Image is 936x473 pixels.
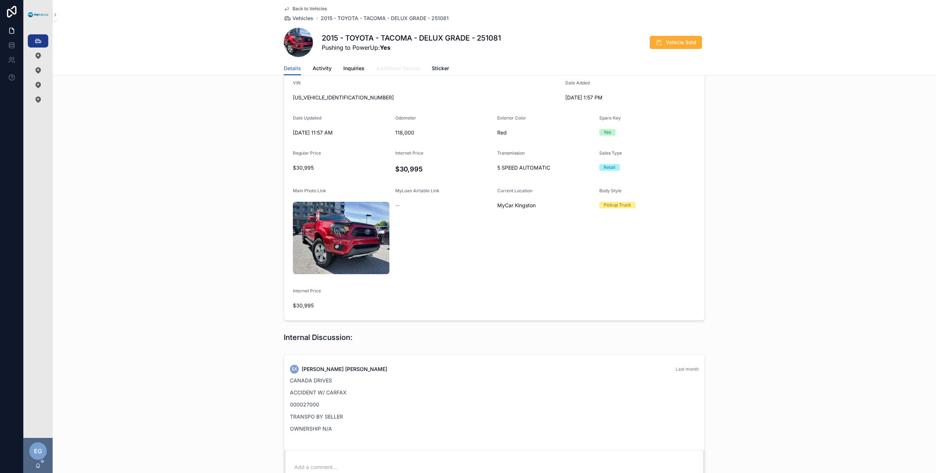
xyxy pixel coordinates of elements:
[293,164,389,171] span: $30,995
[284,15,313,22] a: Vehicles
[284,6,327,12] a: Back to Vehicles
[432,65,449,72] span: Sticker
[302,366,387,373] span: [PERSON_NAME] [PERSON_NAME]
[292,15,313,22] span: Vehicles
[284,332,352,343] h1: Internal Discussion:
[293,115,321,121] span: Date Updated
[313,65,332,72] span: Activity
[23,29,53,116] div: scrollable content
[395,115,416,121] span: Odometer
[497,164,593,171] span: 5 SPEED AUTOMATIC
[376,62,420,76] a: Additional Details
[565,80,590,86] span: Date Added
[676,366,699,372] span: Last month
[650,36,702,49] button: Vehicle Sold
[28,12,48,18] img: App logo
[343,65,365,72] span: Inquiries
[290,425,699,432] p: OWNERSHIP N/A
[293,302,389,309] span: $30,995
[376,65,420,72] span: Additional Details
[293,150,321,156] span: Regular Price
[292,366,297,372] span: EK
[599,188,622,193] span: Body Style
[395,202,400,209] span: --
[284,65,301,72] span: Details
[321,15,449,22] a: 2015 - TOYOTA - TACOMA - DELUX GRADE - 251081
[290,389,699,396] p: ACCIDENT W/ CARFAX
[322,43,501,52] span: Pushing to PowerUp:
[666,39,696,46] span: Vehicle Sold
[290,401,699,408] p: 000027000
[565,94,662,101] span: [DATE] 1:57 PM
[343,62,365,76] a: Inquiries
[380,44,390,51] strong: Yes
[432,62,449,76] a: Sticker
[290,376,699,384] p: CANADA DRIVES
[293,188,326,193] span: Main Photo Link
[599,115,621,121] span: Spare Key
[293,94,559,101] span: [US_VEHICLE_IDENTIFICATION_NUMBER]
[395,150,423,156] span: Internet Price
[293,202,389,274] img: uc
[604,129,611,136] div: Yes
[292,6,327,12] span: Back to Vehicles
[293,80,301,86] span: VIN
[395,188,439,193] span: MyLoan Airtable Link
[497,202,536,209] span: MyCar Kingston
[395,129,492,136] span: 118,000
[322,33,501,43] h1: 2015 - TOYOTA - TACOMA - DELUX GRADE - 251081
[497,115,526,121] span: Exterior Color
[284,62,301,76] a: Details
[293,288,321,294] span: Internet Price
[293,129,389,136] span: [DATE] 11:57 AM
[34,447,42,455] span: EG
[497,129,593,136] span: Red
[497,188,532,193] span: Current Location
[599,150,622,156] span: Sales Type
[395,164,492,174] h4: $30,995
[497,150,525,156] span: Transmission
[604,164,615,171] div: Retail
[313,62,332,76] a: Activity
[604,202,631,208] div: Pickup Truck
[290,413,699,420] p: TRANSPO BY SELLER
